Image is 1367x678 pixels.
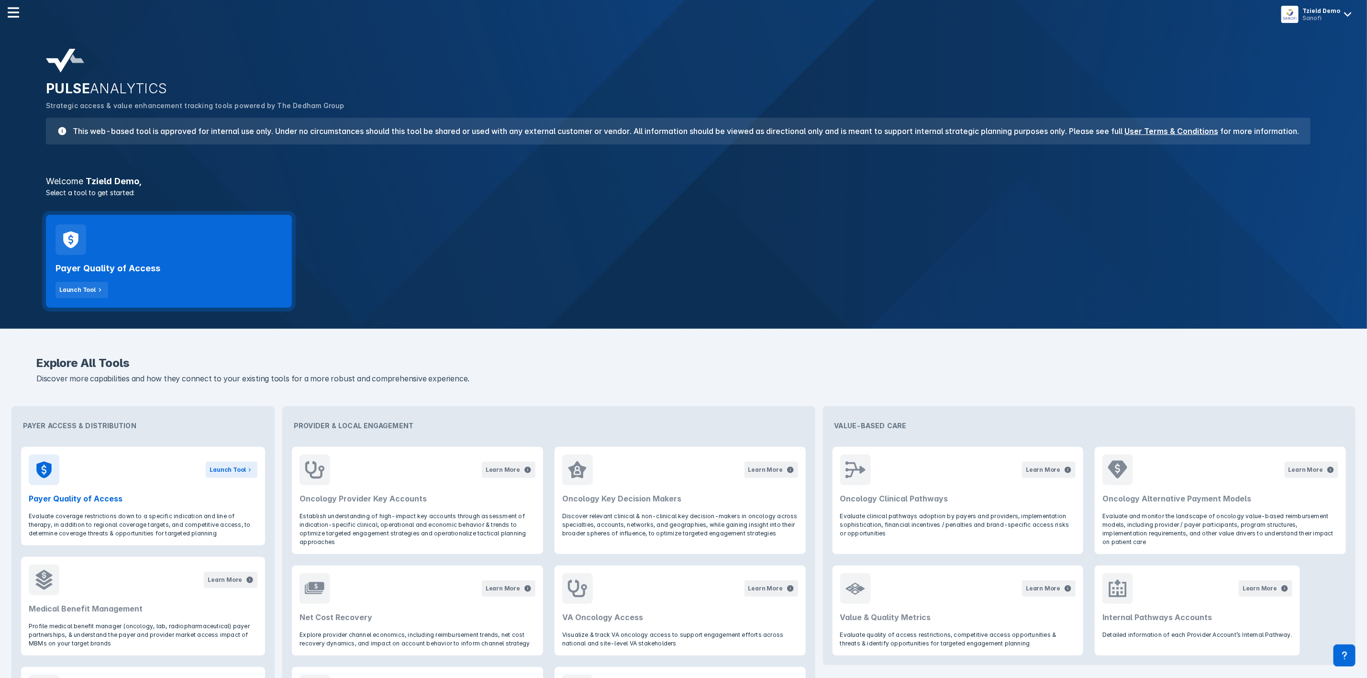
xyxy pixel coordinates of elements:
[29,622,257,648] p: Profile medical benefit manager (oncology, lab, radiopharmaceutical) payer partnerships, & unders...
[46,215,292,308] a: Payer Quality of AccessLaunch Tool
[1124,126,1218,136] a: User Terms & Conditions
[1102,611,1292,623] h2: Internal Pathways Accounts
[1289,466,1323,474] div: Learn More
[1022,462,1076,478] button: Learn More
[29,603,257,614] h2: Medical Benefit Management
[840,512,1076,538] p: Evaluate clinical pathways adoption by payers and providers, implementation sophistication, finan...
[748,466,783,474] div: Learn More
[56,282,108,298] button: Launch Tool
[562,611,798,623] h2: VA Oncology Access
[1302,7,1340,14] div: Tzield Demo
[1302,14,1340,22] div: Sanofi
[15,410,271,441] div: Payer Access & Distribution
[46,176,83,186] span: Welcome
[208,576,242,584] div: Learn More
[8,7,19,18] img: menu--horizontal.svg
[1026,466,1060,474] div: Learn More
[745,462,798,478] button: Learn More
[486,466,520,474] div: Learn More
[300,512,535,546] p: Establish understanding of high-impact key accounts through assessment of indication-specific cli...
[29,512,257,538] p: Evaluate coverage restrictions down to a specific indication and line of therapy, in addition to ...
[300,493,535,504] h2: Oncology Provider Key Accounts
[482,580,535,597] button: Learn More
[1102,512,1338,546] p: Evaluate and monitor the landscape of oncology value-based reimbursement models, including provid...
[67,125,1299,137] h3: This web-based tool is approved for internal use only. Under no circumstances should this tool be...
[300,631,535,648] p: Explore provider channel economics, including reimbursement trends, net cost recovery dynamics, a...
[46,49,84,73] img: pulse-analytics-logo
[1102,631,1292,639] p: Detailed information of each Provider Account’s Internal Pathway.
[562,493,798,504] h2: Oncology Key Decision Makers
[46,80,1321,97] h2: PULSE
[745,580,798,597] button: Learn More
[36,357,1331,369] h2: Explore All Tools
[840,611,1076,623] h2: Value & Quality Metrics
[1239,580,1292,597] button: Learn More
[827,410,1352,441] div: Value-Based Care
[29,493,257,504] h2: Payer Quality of Access
[1285,462,1338,478] button: Learn More
[482,462,535,478] button: Learn More
[46,100,1321,111] p: Strategic access & value enhancement tracking tools powered by The Dedham Group
[40,177,1327,186] h3: Tzield Demo ,
[36,373,1331,385] p: Discover more capabilities and how they connect to your existing tools for a more robust and comp...
[486,584,520,593] div: Learn More
[56,263,160,274] h2: Payer Quality of Access
[1243,584,1277,593] div: Learn More
[59,286,96,294] div: Launch Tool
[562,512,798,538] p: Discover relevant clinical & non-clinical key decision-makers in oncology across specialties, acc...
[210,466,246,474] div: Launch Tool
[1022,580,1076,597] button: Learn More
[748,584,783,593] div: Learn More
[40,188,1327,198] p: Select a tool to get started:
[90,80,167,97] span: ANALYTICS
[1283,8,1297,21] img: menu button
[840,493,1076,504] h2: Oncology Clinical Pathways
[206,462,257,478] button: Launch Tool
[1026,584,1060,593] div: Learn More
[204,572,257,588] button: Learn More
[840,631,1076,648] p: Evaluate quality of access restrictions, competitive access opportunities & threats & identify op...
[286,410,811,441] div: Provider & Local Engagement
[300,611,535,623] h2: Net Cost Recovery
[562,631,798,648] p: Visualize & track VA oncology access to support engagement efforts across national and site-level...
[1334,645,1356,667] div: Contact Support
[1102,493,1338,504] h2: Oncology Alternative Payment Models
